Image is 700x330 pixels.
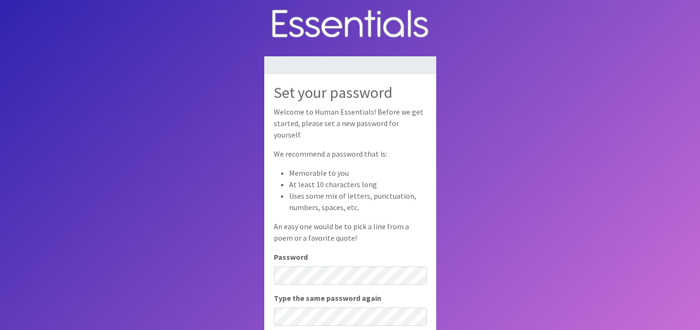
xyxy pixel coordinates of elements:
label: Type the same password again [274,292,381,304]
p: Welcome to Human Essentials! Before we get started, please set a new password for yourself. [274,106,427,140]
h2: Set your password [274,84,427,102]
label: Password [274,251,308,263]
p: We recommend a password that is: [274,148,427,160]
li: Uses some mix of letters, punctuation, numbers, spaces, etc. [289,190,427,213]
li: Memorable to you [289,167,427,179]
p: An easy one would be to pick a line from a poem or a favorite quote! [274,221,427,244]
li: At least 10 characters long [289,179,427,190]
